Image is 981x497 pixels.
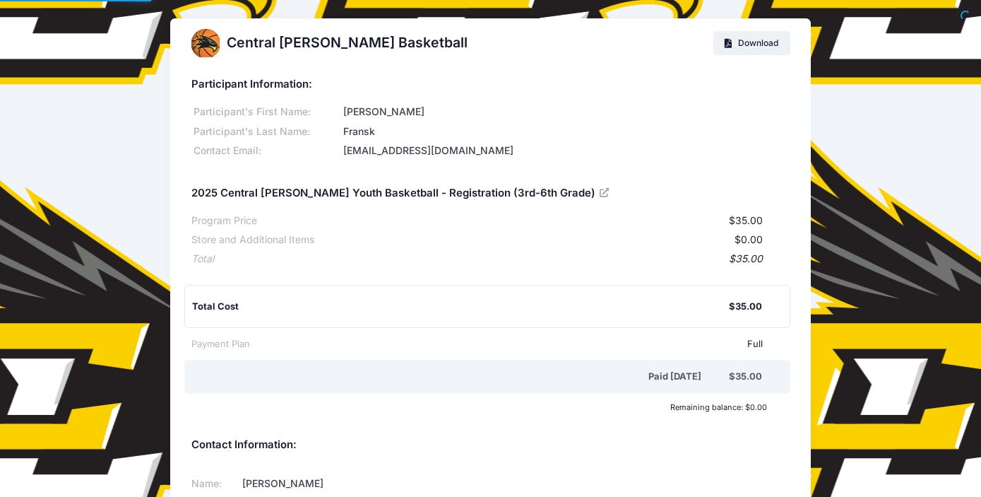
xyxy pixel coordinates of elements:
div: Participant's Last Name: [191,124,341,139]
div: Participant's First Name: [191,105,341,119]
div: $35.00 [214,252,763,267]
div: Paid [DATE] [194,370,729,384]
div: Total [191,252,214,267]
a: Download [713,31,790,55]
div: Full [250,337,763,351]
span: $35.00 [729,214,763,226]
div: $0.00 [314,233,763,247]
td: Name: [191,472,238,496]
div: Remaining balance: $0.00 [184,403,774,411]
div: Fransk [341,124,790,139]
a: View Registration Details [600,186,611,199]
h5: Contact Information: [191,439,790,452]
h5: Participant Information: [191,78,790,91]
div: [PERSON_NAME] [341,105,790,119]
div: Total Cost [192,300,729,314]
div: Store and Additional Items [191,233,314,247]
span: Download [738,37,778,48]
div: [EMAIL_ADDRESS][DOMAIN_NAME] [341,144,790,158]
div: Payment Plan [191,337,250,351]
div: Contact Email: [191,144,341,158]
div: $35.00 [729,370,762,384]
div: $35.00 [729,300,762,314]
h2: Central [PERSON_NAME] Basketball [227,35,468,51]
td: [PERSON_NAME] [238,472,472,496]
div: Program Price [191,214,257,228]
h5: 2025 Central [PERSON_NAME] Youth Basketball - Registration (3rd-6th Grade) [191,187,612,200]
